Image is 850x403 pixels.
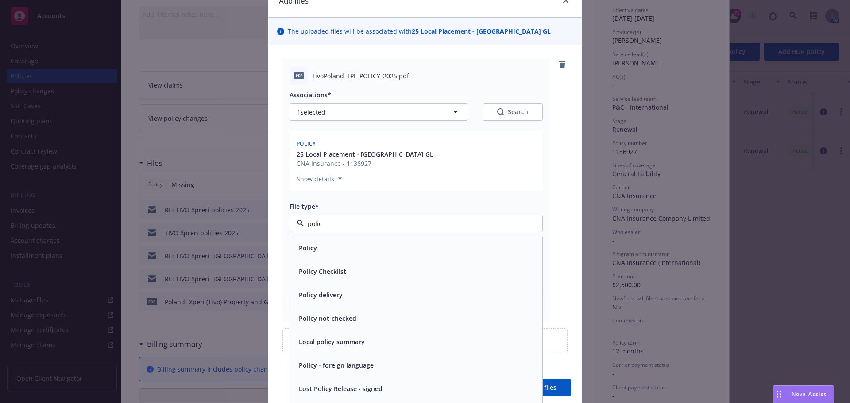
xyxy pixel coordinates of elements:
button: Policy [299,243,317,253]
button: Show details [293,173,346,184]
button: Policy delivery [299,290,343,299]
button: Policy Checklist [299,267,346,276]
span: File type* [290,202,319,211]
div: Drag to move [773,386,784,403]
input: Filter by keyword [304,219,525,228]
span: Nova Assist [792,390,827,398]
button: Policy not-checked [299,314,356,323]
button: Nova Assist [773,385,834,403]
